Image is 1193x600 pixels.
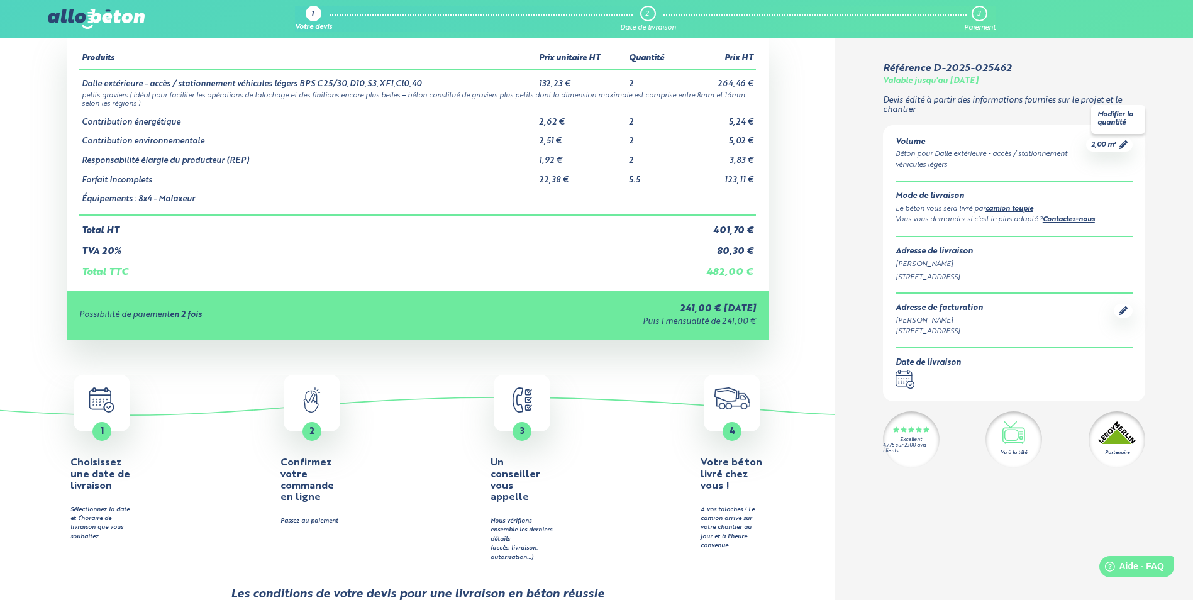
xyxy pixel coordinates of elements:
div: [STREET_ADDRESS] [896,326,983,337]
span: 4 [730,427,735,436]
div: Valable jusqu'au [DATE] [883,77,979,86]
div: A vos taloches ! Le camion arrive sur votre chantier au jour et à l'heure convenue [701,506,763,551]
td: 5.5 [626,166,683,186]
td: 401,70 € [683,215,756,236]
td: 5,02 € [683,127,756,147]
strong: en 2 fois [170,311,202,319]
div: Excellent [900,437,922,443]
td: 2 [626,127,683,147]
a: 3 Paiement [964,6,996,32]
div: [PERSON_NAME] [896,316,983,326]
a: 1 Votre devis [295,6,332,32]
button: 3 Un conseiller vous appelle Nous vérifions ensemble les derniers détails(accès, livraison, autor... [420,375,624,562]
td: petits graviers ( idéal pour faciliter les opérations de talochage et des finitions encore plus b... [79,89,755,108]
div: Nous vérifions ensemble les derniers détails (accès, livraison, autorisation…) [491,517,553,562]
a: 2 Confirmez votre commande en ligne Passez au paiement [210,375,414,526]
div: [PERSON_NAME] [896,259,1133,270]
div: 3 [977,10,980,18]
div: Mode de livraison [896,192,1133,201]
h4: Un conseiller vous appelle [491,457,553,504]
div: Paiement [964,24,996,32]
img: truck.c7a9816ed8b9b1312949.png [714,387,750,409]
td: 2,51 € [536,127,626,147]
div: 1 [311,11,314,19]
h4: Votre béton livré chez vous ! [701,457,763,492]
td: 2,62 € [536,108,626,128]
td: Forfait Incomplets [79,166,536,186]
div: 241,00 € [DATE] [431,304,755,314]
h4: Choisissez une date de livraison [70,457,133,492]
td: Contribution environnementale [79,127,536,147]
td: 2 [626,147,683,166]
td: 123,11 € [683,166,756,186]
div: [STREET_ADDRESS] [896,272,1133,283]
div: Béton pour Dalle extérieure - accès / stationnement véhicules légers [896,149,1086,170]
div: Date de livraison [896,358,961,368]
div: Puis 1 mensualité de 241,00 € [431,318,755,327]
a: 2 Date de livraison [620,6,676,32]
th: Prix HT [683,49,756,69]
img: allobéton [48,9,145,29]
div: Partenaire [1105,449,1129,457]
td: TVA 20% [79,236,682,257]
div: Date de livraison [620,24,676,32]
td: 132,23 € [536,69,626,89]
div: Adresse de facturation [896,304,983,313]
div: Adresse de livraison [896,247,1133,257]
span: 1 [101,427,104,436]
a: camion toupie [985,206,1033,213]
a: Contactez-nous [1043,216,1095,223]
iframe: Help widget launcher [1081,551,1179,586]
span: 2 [309,427,315,436]
td: Équipements : 8x4 - Malaxeur [79,185,536,215]
span: 3 [520,427,524,436]
td: 264,46 € [683,69,756,89]
td: 1,92 € [536,147,626,166]
th: Quantité [626,49,683,69]
h4: Confirmez votre commande en ligne [280,457,343,504]
div: Passez au paiement [280,517,343,526]
th: Prix unitaire HT [536,49,626,69]
td: 80,30 € [683,236,756,257]
div: Référence D-2025-025462 [883,63,1011,74]
span: 2,00 m³ [1091,140,1116,150]
td: Dalle extérieure - accès / stationnement véhicules légers BPS C25/30,D10,S3,XF1,Cl0,40 [79,69,536,89]
td: 3,83 € [683,147,756,166]
div: 4.7/5 sur 2300 avis clients [883,443,940,454]
td: 2 [626,108,683,128]
td: Total TTC [79,257,682,278]
td: 5,24 € [683,108,756,128]
td: Total HT [79,215,682,236]
th: Produits [79,49,536,69]
div: 2 [645,10,649,18]
div: Vous vous demandez si c’est le plus adapté ? . [896,214,1133,226]
td: 22,38 € [536,166,626,186]
td: Responsabilité élargie du producteur (REP) [79,147,536,166]
p: Devis édité à partir des informations fournies sur le projet et le chantier [883,96,1145,114]
td: Contribution énergétique [79,108,536,128]
div: Possibilité de paiement [79,311,431,320]
td: 2 [626,69,683,89]
div: Sélectionnez la date et l’horaire de livraison que vous souhaitez. [70,506,133,542]
div: Volume [896,138,1086,147]
td: 482,00 € [683,257,756,278]
div: Vu à la télé [1001,449,1027,457]
div: Votre devis [295,24,332,32]
div: Le béton vous sera livré par [896,204,1133,215]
